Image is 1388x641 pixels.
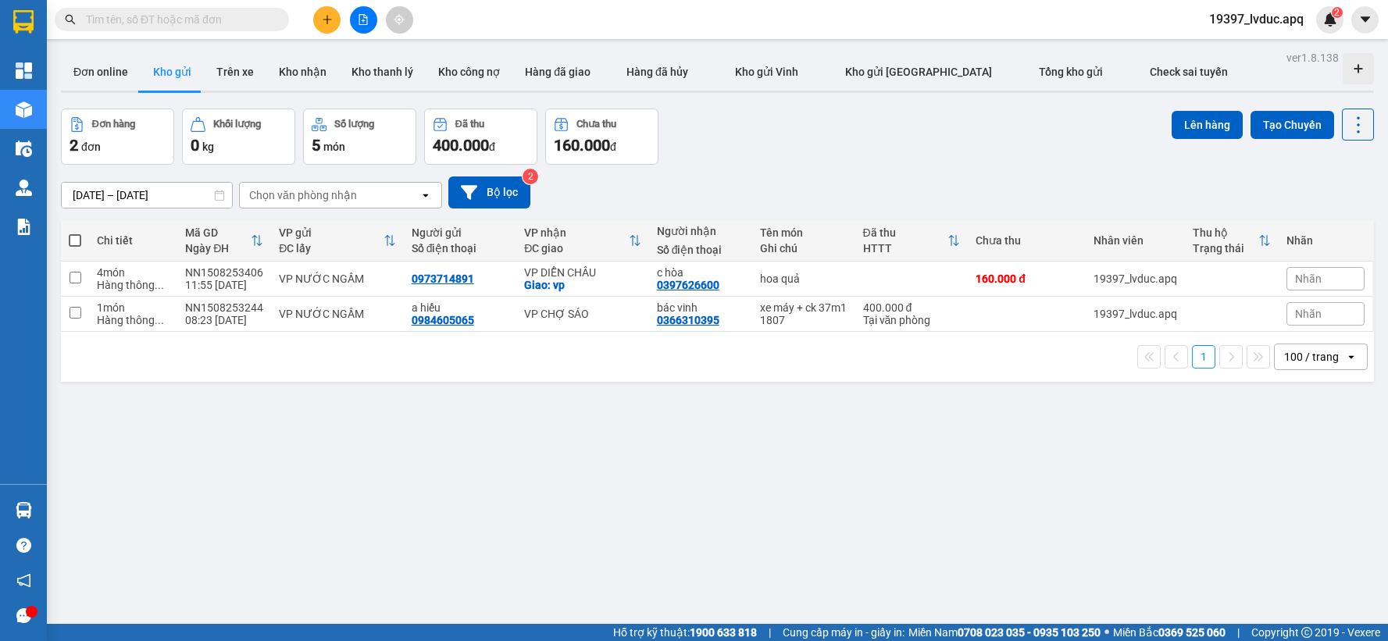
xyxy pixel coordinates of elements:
[1343,53,1374,84] div: Tạo kho hàng mới
[279,308,395,320] div: VP NƯỚC NGẦM
[177,220,271,262] th: Toggle SortBy
[249,187,357,203] div: Chọn văn phòng nhận
[185,226,251,239] div: Mã GD
[16,141,32,157] img: warehouse-icon
[576,119,616,130] div: Chưa thu
[266,53,339,91] button: Kho nhận
[554,136,610,155] span: 160.000
[1323,12,1337,27] img: icon-new-feature
[16,101,32,118] img: warehouse-icon
[394,14,405,25] span: aim
[1172,111,1243,139] button: Lên hàng
[657,266,744,279] div: c hòa
[976,234,1078,247] div: Chưa thu
[61,53,141,91] button: Đơn online
[412,314,474,326] div: 0984605065
[613,624,757,641] span: Hỗ trợ kỹ thuật:
[97,234,169,247] div: Chi tiết
[16,608,31,623] span: message
[1286,49,1339,66] div: ver 1.8.138
[97,301,169,314] div: 1 món
[735,66,798,78] span: Kho gửi Vinh
[1351,6,1379,34] button: caret-down
[213,119,261,130] div: Khối lượng
[524,226,628,239] div: VP nhận
[1345,351,1358,363] svg: open
[1301,627,1312,638] span: copyright
[524,308,640,320] div: VP CHỢ SÁO
[185,314,263,326] div: 08:23 [DATE]
[412,301,509,314] div: a hiếu
[339,53,426,91] button: Kho thanh lý
[448,176,530,208] button: Bộ lọc
[185,279,263,291] div: 11:55 [DATE]
[1192,345,1215,369] button: 1
[1113,624,1226,641] span: Miền Bắc
[976,272,1078,285] div: 160.000 đ
[433,136,489,155] span: 400.000
[322,14,333,25] span: plus
[62,183,232,208] input: Select a date range.
[1094,234,1177,247] div: Nhân viên
[626,66,688,78] span: Hàng đã hủy
[312,136,320,155] span: 5
[86,11,270,28] input: Tìm tên, số ĐT hoặc mã đơn
[16,62,32,79] img: dashboard-icon
[524,279,640,291] div: Giao: vp
[1237,624,1240,641] span: |
[426,53,512,91] button: Kho công nợ
[16,180,32,196] img: warehouse-icon
[863,226,948,239] div: Đã thu
[16,573,31,588] span: notification
[334,119,374,130] div: Số lượng
[1193,242,1258,255] div: Trạng thái
[1334,7,1340,18] span: 2
[455,119,484,130] div: Đã thu
[16,502,32,518] img: warehouse-icon
[489,141,495,153] span: đ
[845,66,992,78] span: Kho gửi [GEOGRAPHIC_DATA]
[1158,626,1226,639] strong: 0369 525 060
[1332,7,1343,18] sup: 2
[863,242,948,255] div: HTTT
[65,14,76,25] span: search
[1295,308,1322,320] span: Nhãn
[412,272,474,285] div: 0973714891
[16,219,32,235] img: solution-icon
[1197,9,1316,29] span: 19397_lvduc.apq
[191,136,199,155] span: 0
[855,220,969,262] th: Toggle SortBy
[610,141,616,153] span: đ
[313,6,341,34] button: plus
[419,189,432,201] svg: open
[760,242,847,255] div: Ghi chú
[182,109,295,165] button: Khối lượng0kg
[13,10,34,34] img: logo-vxr
[1284,349,1339,365] div: 100 / trang
[202,141,214,153] span: kg
[1286,234,1365,247] div: Nhãn
[516,220,648,262] th: Toggle SortBy
[350,6,377,34] button: file-add
[524,242,628,255] div: ĐC giao
[412,242,509,255] div: Số điện thoại
[545,109,658,165] button: Chưa thu160.000đ
[657,279,719,291] div: 0397626600
[657,244,744,256] div: Số điện thoại
[279,272,395,285] div: VP NƯỚC NGẦM
[1193,226,1258,239] div: Thu hộ
[760,301,847,326] div: xe máy + ck 37m1 1807
[279,226,383,239] div: VP gửi
[1094,308,1177,320] div: 19397_lvduc.apq
[185,301,263,314] div: NN1508253244
[958,626,1101,639] strong: 0708 023 035 - 0935 103 250
[523,169,538,184] sup: 2
[1295,272,1322,285] span: Nhãn
[524,266,640,279] div: VP DIỄN CHÂU
[908,624,1101,641] span: Miền Nam
[97,314,169,326] div: Hàng thông thường
[141,53,204,91] button: Kho gửi
[863,301,961,314] div: 400.000 đ
[279,242,383,255] div: ĐC lấy
[92,119,135,130] div: Đơn hàng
